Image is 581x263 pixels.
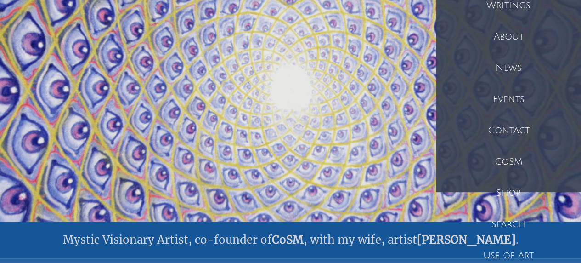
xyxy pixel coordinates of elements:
a: News [436,52,581,84]
a: CoSM [272,233,304,247]
a: CoSM [436,146,581,177]
a: Shop [436,177,581,209]
a: [PERSON_NAME] [417,233,516,247]
a: Events [436,84,581,115]
a: Search [436,209,581,240]
a: About [436,21,581,52]
a: Contact [436,115,581,146]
